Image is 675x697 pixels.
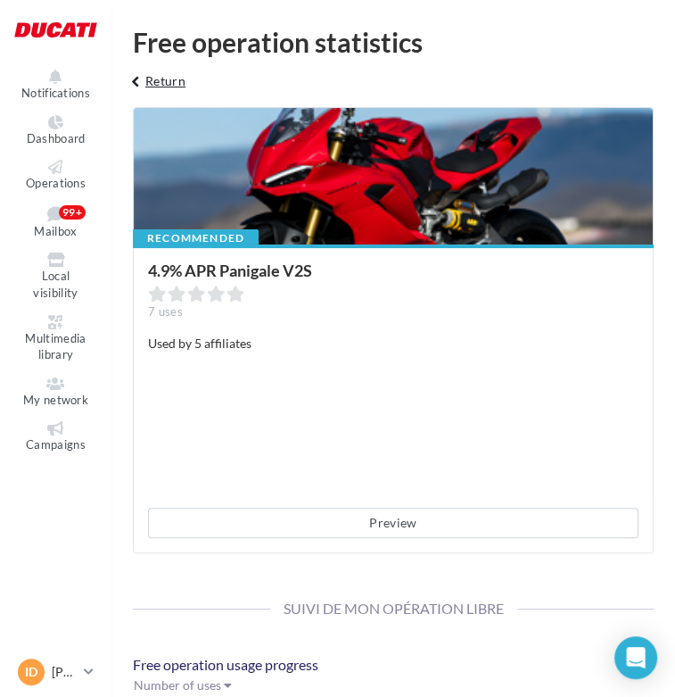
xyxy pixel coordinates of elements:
[148,304,183,319] span: 7 uses
[270,600,517,617] span: Suivi de mon opération libre
[34,224,77,238] span: Mailbox
[23,393,88,407] span: My network
[126,73,145,91] i: keyboard_arrow_left
[14,202,97,243] a: Mailbox 99+
[614,636,657,679] div: Open Intercom Messenger
[119,70,193,105] button: Return
[26,437,86,452] span: Campaigns
[14,112,97,150] a: Dashboard
[52,663,77,681] p: [PERSON_NAME]
[14,249,97,303] a: Local visibility
[33,270,78,301] span: Local visibility
[25,663,37,681] span: ID
[59,205,86,220] div: 99+
[27,131,86,145] span: Dashboard
[14,373,97,411] a: My network
[133,229,259,245] div: Recommended
[134,677,221,693] span: Number of uses
[14,156,97,195] a: Operations
[14,66,97,104] button: Notifications
[148,335,638,353] p: Used by 5 affiliates
[148,508,638,538] button: Preview
[14,418,97,456] a: Campaigns
[14,311,97,366] a: Multimedia library
[26,176,86,190] span: Operations
[21,86,90,100] span: Notifications
[148,262,578,278] div: 4.9% APR Panigale V2S
[14,655,97,689] a: ID [PERSON_NAME]
[133,29,654,55] div: Free operation statistics
[25,331,86,362] span: Multimedia library
[133,655,654,676] p: Free operation usage progress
